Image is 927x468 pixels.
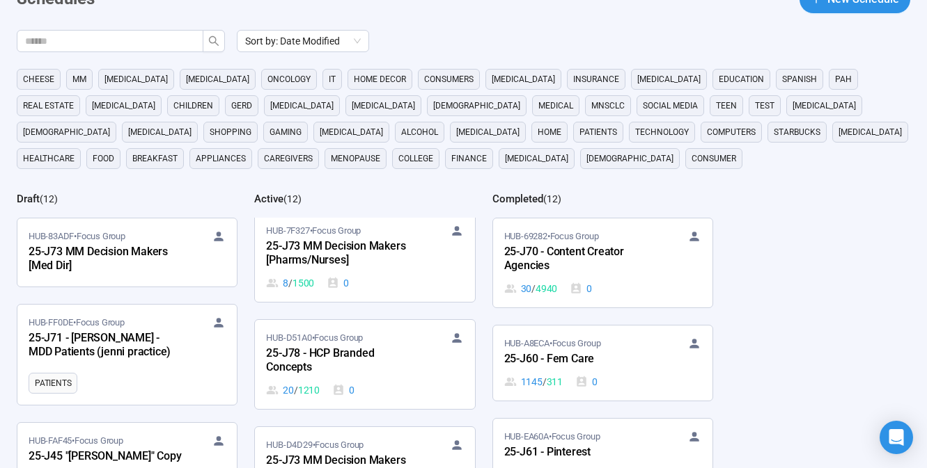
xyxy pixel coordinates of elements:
span: HUB-FAF45 • Focus Group [29,434,123,448]
span: HUB-D51A0 • Focus Group [266,331,363,345]
span: ( 12 ) [283,193,302,204]
div: 8 [266,275,314,291]
span: 1210 [298,382,320,398]
span: home [538,125,561,139]
span: HUB-EA60A • Focus Group [504,430,600,444]
span: [MEDICAL_DATA] [839,125,902,139]
h2: Active [254,193,283,205]
span: Patients [35,376,71,390]
a: HUB-69282•Focus Group25-J70 - Content Creator Agencies30 / 49400 [493,218,712,307]
span: menopause [331,152,380,166]
span: mnsclc [591,99,625,113]
span: healthcare [23,152,75,166]
span: HUB-FF0DE • Focus Group [29,316,125,330]
div: 1145 [504,374,563,389]
span: finance [451,152,487,166]
span: PAH [835,72,852,86]
div: 0 [332,382,355,398]
span: [MEDICAL_DATA] [186,72,249,86]
span: real estate [23,99,74,113]
span: ( 12 ) [543,193,561,204]
span: HUB-7F327 • Focus Group [266,224,361,238]
span: ( 12 ) [40,193,58,204]
span: 311 [547,374,563,389]
span: [DEMOGRAPHIC_DATA] [433,99,520,113]
div: 25-J73 MM Decision Makers [Pharms/Nurses] [266,238,419,270]
div: 25-J61 - Pinterest [504,444,657,462]
span: college [398,152,433,166]
span: [MEDICAL_DATA] [104,72,168,86]
span: Teen [716,99,737,113]
span: [MEDICAL_DATA] [492,72,555,86]
span: [MEDICAL_DATA] [793,99,856,113]
div: 25-J70 - Content Creator Agencies [504,243,657,275]
span: Spanish [782,72,817,86]
span: consumer [692,152,736,166]
span: Insurance [573,72,619,86]
span: [MEDICAL_DATA] [320,125,383,139]
span: HUB-69282 • Focus Group [504,229,599,243]
span: MM [72,72,86,86]
span: HUB-83ADF • Focus Group [29,229,125,243]
span: / [288,275,293,291]
span: HUB-D4D29 • Focus Group [266,438,364,452]
span: starbucks [774,125,820,139]
span: Test [755,99,774,113]
span: consumers [424,72,474,86]
div: Open Intercom Messenger [880,421,913,454]
div: 25-J73 MM Decision Makers [Med Dir] [29,243,182,275]
a: HUB-D51A0•Focus Group25-J78 - HCP Branded Concepts20 / 12100 [255,320,474,409]
div: 30 [504,281,558,296]
h2: Draft [17,193,40,205]
span: [MEDICAL_DATA] [352,99,415,113]
span: it [329,72,336,86]
span: / [531,281,536,296]
span: Patients [579,125,617,139]
h2: Completed [492,193,543,205]
button: search [203,30,225,52]
span: [DEMOGRAPHIC_DATA] [23,125,110,139]
span: gaming [270,125,302,139]
span: alcohol [401,125,438,139]
span: shopping [210,125,251,139]
a: HUB-83ADF•Focus Group25-J73 MM Decision Makers [Med Dir] [17,218,237,287]
span: [MEDICAL_DATA] [637,72,701,86]
span: Food [93,152,114,166]
span: / [543,374,547,389]
div: 0 [570,281,592,296]
div: 25-J60 - Fem Care [504,350,657,369]
span: home decor [354,72,406,86]
span: education [719,72,764,86]
div: 20 [266,382,320,398]
span: [MEDICAL_DATA] [505,152,568,166]
span: technology [635,125,689,139]
span: [MEDICAL_DATA] [456,125,520,139]
div: 0 [575,374,598,389]
span: / [294,382,298,398]
span: 1500 [293,275,314,291]
span: [DEMOGRAPHIC_DATA] [586,152,673,166]
span: search [208,35,219,47]
a: HUB-A8ECA•Focus Group25-J60 - Fem Care1145 / 3110 [493,325,712,401]
span: oncology [267,72,311,86]
span: [MEDICAL_DATA] [128,125,192,139]
div: 25-J71 - [PERSON_NAME] - MDD Patients (jenni practice) [29,330,182,362]
a: HUB-FF0DE•Focus Group25-J71 - [PERSON_NAME] - MDD Patients (jenni practice)Patients [17,305,237,405]
span: GERD [231,99,252,113]
div: 25-J45 "[PERSON_NAME]" Copy [29,448,182,466]
div: 25-J78 - HCP Branded Concepts [266,345,419,377]
span: caregivers [264,152,313,166]
span: breakfast [132,152,178,166]
a: HUB-7F327•Focus Group25-J73 MM Decision Makers [Pharms/Nurses]8 / 15000 [255,213,474,302]
div: 0 [327,275,349,291]
span: [MEDICAL_DATA] [92,99,155,113]
span: 4940 [536,281,557,296]
span: Sort by: Date Modified [245,31,361,51]
span: appliances [196,152,246,166]
span: social media [643,99,698,113]
span: medical [538,99,573,113]
span: cheese [23,72,54,86]
span: [MEDICAL_DATA] [270,99,334,113]
span: HUB-A8ECA • Focus Group [504,337,601,350]
span: computers [707,125,756,139]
